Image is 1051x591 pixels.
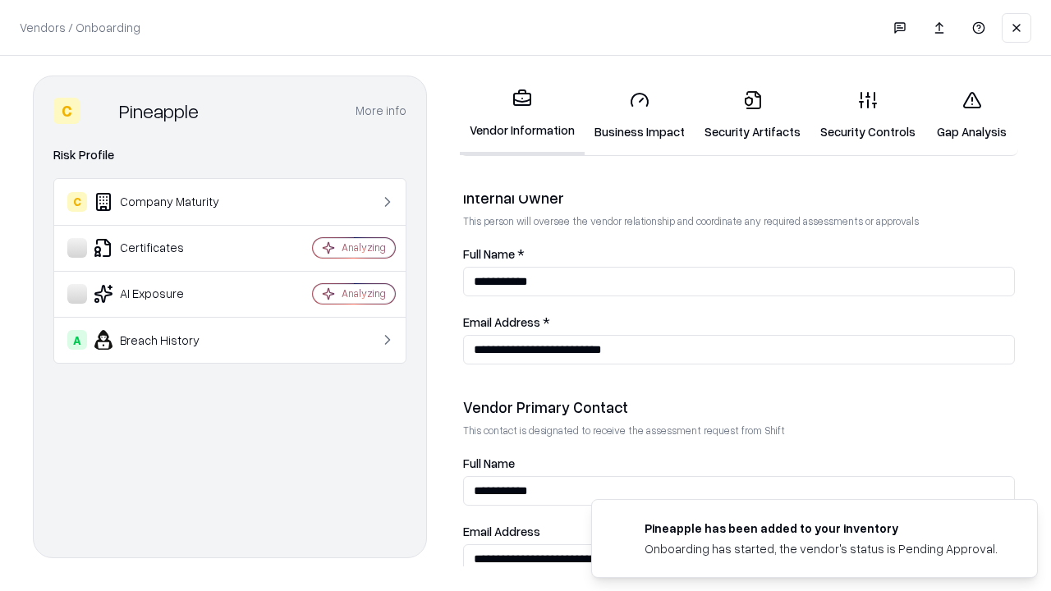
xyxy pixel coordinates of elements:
div: Certificates [67,238,264,258]
div: Internal Owner [463,188,1015,208]
div: C [53,98,80,124]
div: Company Maturity [67,192,264,212]
div: Pineapple has been added to your inventory [645,520,998,537]
label: Email Address * [463,316,1015,328]
div: Onboarding has started, the vendor's status is Pending Approval. [645,540,998,557]
label: Full Name [463,457,1015,470]
div: A [67,330,87,350]
p: This contact is designated to receive the assessment request from Shift [463,424,1015,438]
img: pineappleenergy.com [612,520,631,539]
p: Vendors / Onboarding [20,19,140,36]
div: Analyzing [342,286,386,300]
button: More info [356,96,406,126]
div: Breach History [67,330,264,350]
label: Full Name * [463,248,1015,260]
a: Business Impact [585,77,695,153]
label: Email Address [463,525,1015,538]
a: Security Artifacts [695,77,810,153]
div: Vendor Primary Contact [463,397,1015,417]
div: Pineapple [119,98,199,124]
a: Security Controls [810,77,925,153]
div: AI Exposure [67,284,264,304]
p: This person will oversee the vendor relationship and coordinate any required assessments or appro... [463,214,1015,228]
div: Risk Profile [53,145,406,165]
div: C [67,192,87,212]
img: Pineapple [86,98,112,124]
a: Gap Analysis [925,77,1018,153]
a: Vendor Information [460,76,585,155]
div: Analyzing [342,241,386,254]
